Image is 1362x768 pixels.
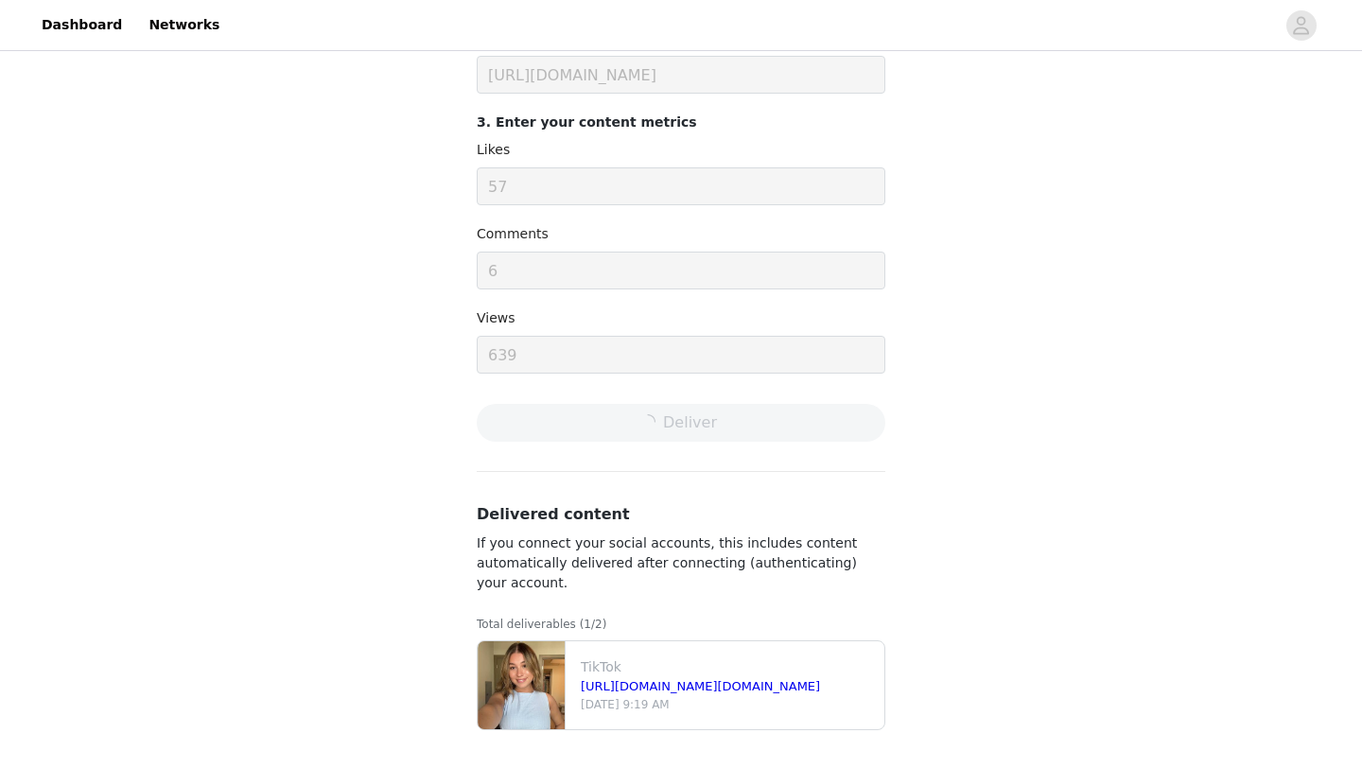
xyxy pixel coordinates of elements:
[137,4,231,46] a: Networks
[477,226,549,241] label: Comments
[477,503,885,526] h3: Delivered content
[581,679,820,693] a: [URL][DOMAIN_NAME][DOMAIN_NAME]
[1292,10,1310,41] div: avatar
[581,696,877,713] p: [DATE] 9:19 AM
[477,310,515,325] label: Views
[477,56,885,94] input: Paste the link to your content here
[477,404,885,442] button: icon: loadingDeliver
[477,113,885,132] p: 3. Enter your content metrics
[30,4,133,46] a: Dashboard
[478,641,565,729] img: file
[477,142,510,157] label: Likes
[477,616,885,633] p: Total deliverables (1/2)
[581,657,877,677] p: TikTok
[477,535,857,590] span: If you connect your social accounts, this includes content automatically delivered after connecti...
